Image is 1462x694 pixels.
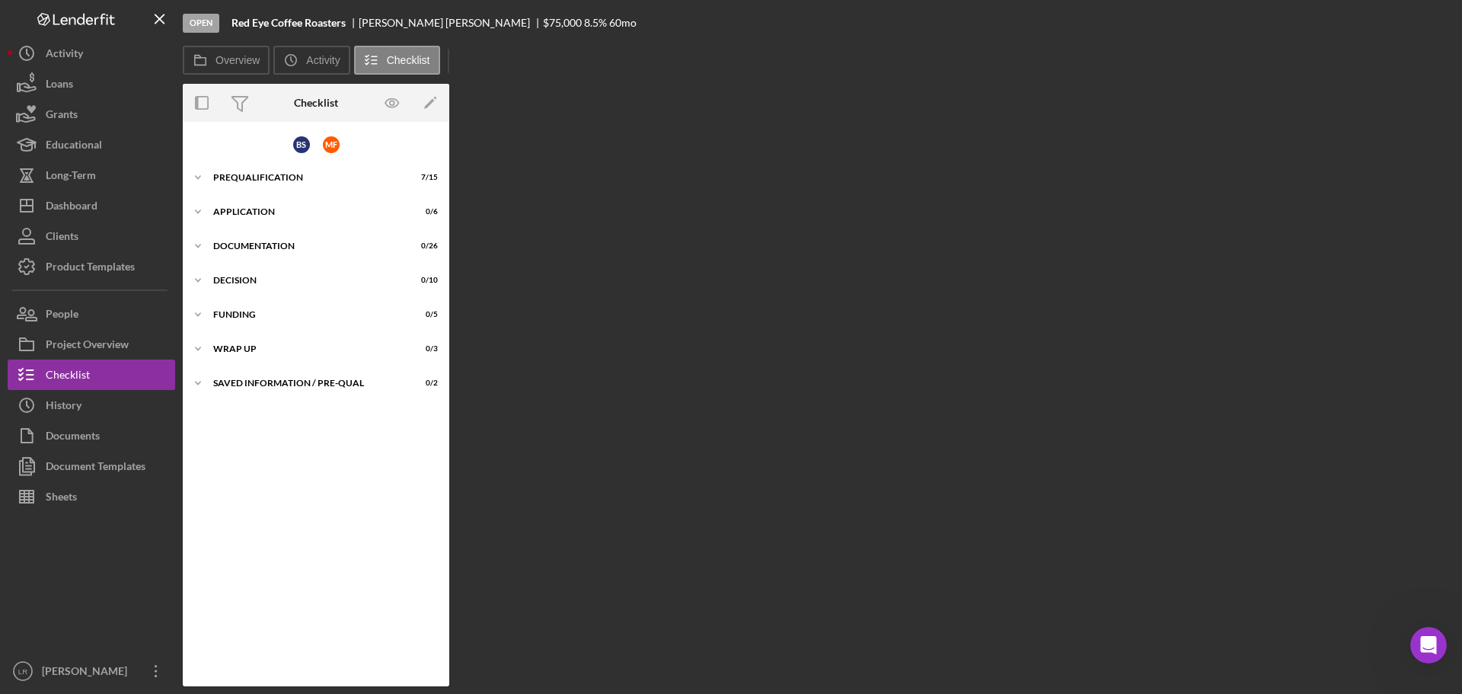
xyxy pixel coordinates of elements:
[410,207,438,216] div: 0 / 6
[8,251,175,282] button: Product Templates
[8,160,175,190] button: Long-Term
[213,379,400,388] div: Saved Information / Pre-Qual
[231,17,346,29] b: Red Eye Coffee Roasters
[15,453,128,465] span: Client Mobile Refresh
[46,251,135,286] div: Product Templates
[46,451,145,485] div: Document Templates
[46,160,96,194] div: Long-Term
[8,481,175,512] button: Sheets
[15,252,44,264] span: Move
[272,51,284,63] div: Clear
[164,419,223,431] span: documents
[46,360,90,394] div: Checklist
[609,17,637,29] div: 60 mo
[15,469,157,481] span: ... Complete Forms Upload
[183,46,270,75] button: Overview
[26,133,56,146] span: move
[46,99,78,133] div: Grants
[8,299,175,329] button: People
[293,136,310,153] div: B S
[126,513,179,524] span: Messages
[46,130,102,164] div: Educational
[8,190,175,221] button: Dashboard
[44,252,204,264] span: an Item into a Different Phase
[8,656,175,686] button: LR[PERSON_NAME]
[18,667,27,676] text: LR
[46,421,100,455] div: Documents
[203,475,305,536] button: Help
[354,46,440,75] button: Checklist
[101,475,203,536] button: Messages
[10,6,39,35] button: go back
[177,318,206,331] span: move
[133,8,174,34] h1: Help
[240,513,267,524] span: Help
[110,369,164,381] span: Templates
[410,241,438,251] div: 0 / 26
[183,14,219,33] div: Open
[46,69,73,103] div: Loans
[15,133,257,162] span: that they have already submitted into the new checklist
[8,69,175,99] button: Loans
[410,379,438,388] div: 0 / 2
[157,469,218,481] span: Documents
[8,421,175,451] button: Documents
[54,369,110,381] span: Document
[46,221,78,255] div: Clients
[15,318,177,331] span: ... to the question you want to
[584,17,607,29] div: 8.5 %
[15,369,54,381] span: Closing
[38,656,137,690] div: [PERSON_NAME]
[8,99,175,130] a: Grants
[56,133,75,146] span: any
[410,173,438,182] div: 7 / 15
[213,207,400,216] div: Application
[8,130,175,160] button: Educational
[267,7,295,34] div: Close
[323,136,340,153] div: M F
[410,276,438,285] div: 0 / 10
[387,54,430,66] label: Checklist
[64,184,125,196] span: Documents
[8,360,175,390] button: Checklist
[273,46,350,75] button: Activity
[8,38,175,69] button: Activity
[11,42,294,72] input: Search for help
[46,190,97,225] div: Dashboard
[15,117,131,146] span: ... take a few minutes to
[46,390,81,424] div: History
[213,173,400,182] div: Prequalification
[8,451,175,481] button: Document Templates
[213,241,400,251] div: Documentation
[15,286,218,315] span: Configuring Product Templates for the Participants' Feature
[410,310,438,319] div: 0 / 5
[46,329,129,363] div: Project Overview
[8,329,175,360] button: Project Overview
[213,276,400,285] div: Decision
[8,221,175,251] button: Clients
[15,218,120,230] span: Upload & Download
[294,97,338,109] div: Checklist
[15,101,244,114] span: Change which Product a Client is Invited to
[213,310,400,319] div: Funding
[8,390,175,421] button: History
[46,299,78,333] div: People
[213,344,400,353] div: Wrap up
[15,419,164,431] span: ... can then securely upload
[215,54,260,66] label: Overview
[543,16,582,29] span: $75,000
